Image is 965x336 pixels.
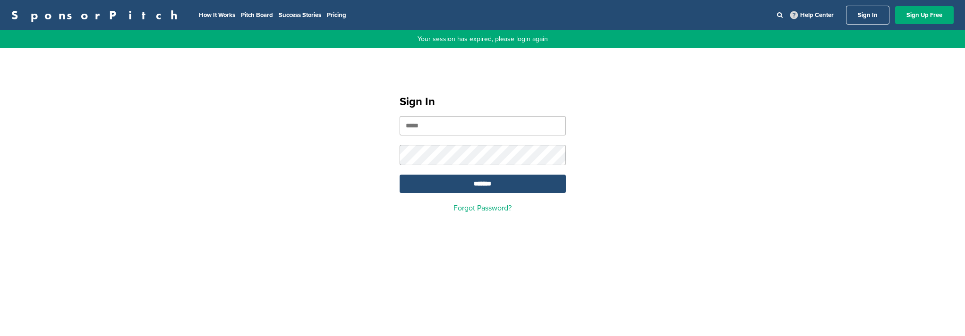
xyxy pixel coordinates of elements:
[788,9,836,21] a: Help Center
[279,11,321,19] a: Success Stories
[11,9,184,21] a: SponsorPitch
[453,203,512,213] a: Forgot Password?
[895,6,954,24] a: Sign Up Free
[400,93,566,110] h1: Sign In
[241,11,273,19] a: Pitch Board
[846,6,889,25] a: Sign In
[199,11,235,19] a: How It Works
[327,11,346,19] a: Pricing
